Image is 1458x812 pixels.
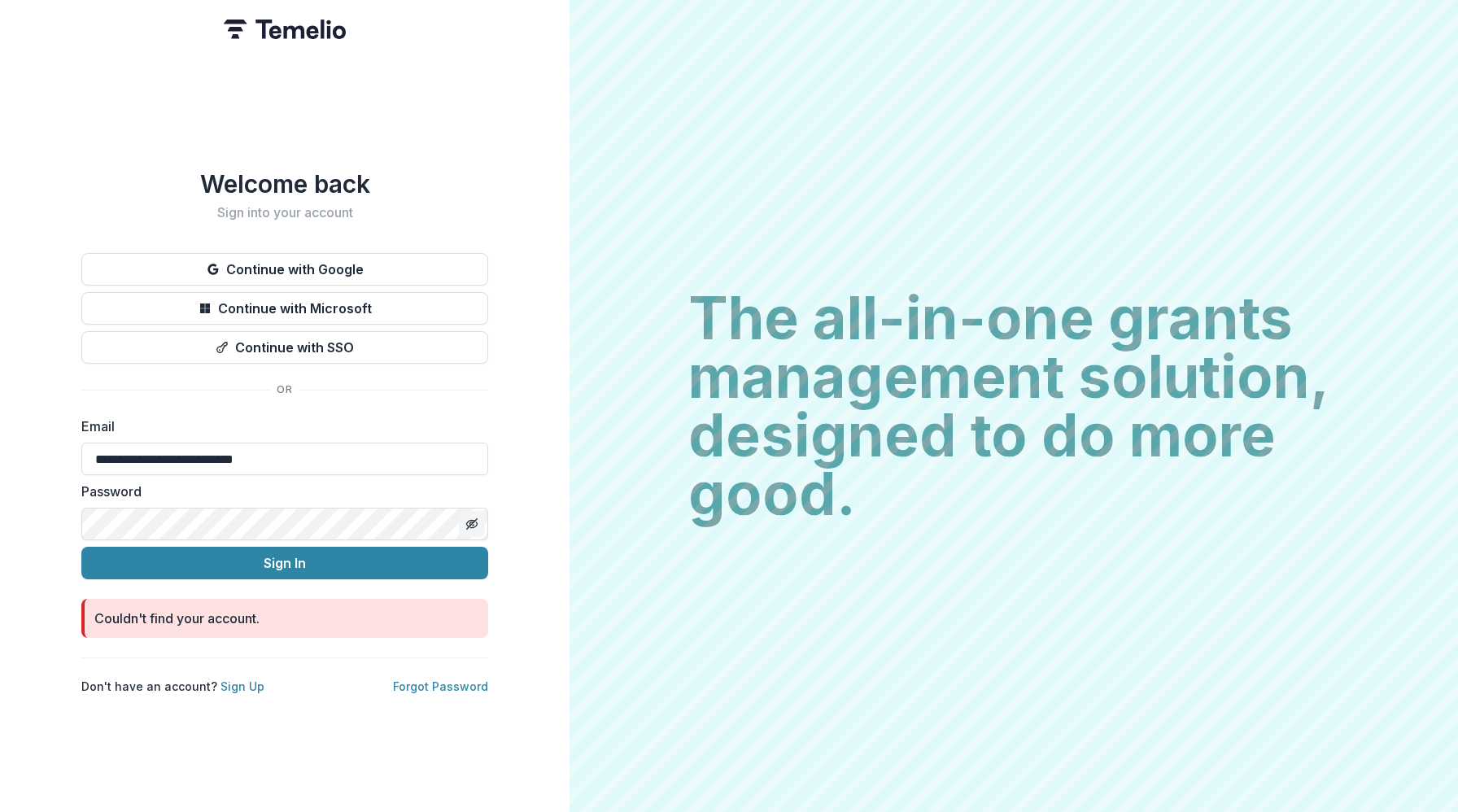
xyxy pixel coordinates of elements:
[81,292,488,325] button: Continue with Microsoft
[81,205,488,220] h2: Sign into your account
[81,547,488,579] button: Sign In
[224,20,346,39] img: Temelio
[393,679,488,693] a: Forgot Password
[81,169,488,199] h1: Welcome back
[81,678,264,695] p: Don't have an account?
[81,417,478,436] label: Email
[81,253,488,286] button: Continue with Google
[94,609,260,628] div: Couldn't find your account.
[459,511,485,537] button: Toggle password visibility
[220,679,264,693] a: Sign Up
[81,331,488,364] button: Continue with SSO
[81,482,478,501] label: Password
